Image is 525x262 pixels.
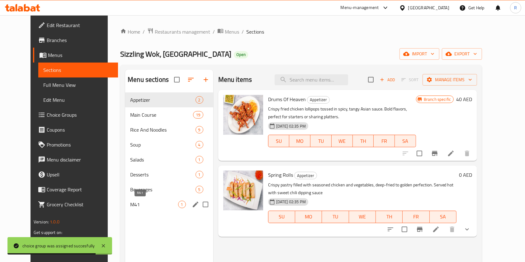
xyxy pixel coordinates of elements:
[193,112,203,118] span: 19
[274,123,308,129] span: [DATE] 02:35 PM
[33,122,118,137] a: Coupons
[377,75,397,85] span: Add item
[456,95,472,104] h6: 40 AED
[223,171,263,210] img: Spring Rolls
[246,28,264,35] span: Sections
[459,171,472,179] h6: 0 AED
[352,212,373,221] span: WE
[130,96,195,104] span: Appetizer
[193,111,203,119] div: items
[223,95,263,135] img: Drums Of Heaven
[155,28,210,35] span: Restaurants management
[47,141,113,148] span: Promotions
[242,28,244,35] li: /
[428,76,472,84] span: Manage items
[143,28,145,35] li: /
[374,135,395,147] button: FR
[213,28,215,35] li: /
[196,141,203,148] div: items
[191,200,200,209] button: edit
[332,135,353,147] button: WE
[398,223,411,236] span: Select to update
[130,156,195,163] span: Salads
[463,226,471,233] svg: Show Choices
[196,97,203,103] span: 2
[33,152,118,167] a: Menu disclaimer
[196,142,203,148] span: 4
[447,150,455,157] a: Edit menu item
[442,48,482,60] button: export
[33,137,118,152] a: Promotions
[294,172,317,179] div: Appetizer
[307,96,330,104] div: Appetizer
[353,135,374,147] button: TH
[196,96,203,104] div: items
[183,72,198,87] span: Sort sections
[313,137,329,146] span: TU
[33,167,118,182] a: Upsell
[292,137,308,146] span: MO
[170,73,183,86] span: Select all sections
[130,171,195,178] div: Desserts
[34,228,62,236] span: Get support on:
[196,126,203,133] div: items
[271,212,293,221] span: SU
[47,171,113,178] span: Upsell
[43,96,113,104] span: Edit Menu
[405,212,427,221] span: FR
[445,222,460,237] button: delete
[33,107,118,122] a: Choice Groups
[268,105,416,121] p: Crispy fried chicken lollipops tossed in spicy, tangy Asian sauce. Bold flavors, perfect for star...
[128,75,169,84] h2: Menu sections
[334,137,350,146] span: WE
[268,181,457,197] p: Crispy pastry filled with seasoned chicken and vegetables, deep-fried to golden perfection. Serve...
[447,50,477,58] span: export
[217,28,239,36] a: Menus
[427,146,442,161] button: Branch-specific-item
[125,90,213,214] nav: Menu sections
[295,211,322,223] button: MO
[460,146,475,161] button: delete
[376,137,392,146] span: FR
[120,47,231,61] span: Sizzling Wok, [GEOGRAPHIC_DATA]
[432,226,440,233] a: Edit menu item
[130,126,195,133] div: Rice And Noodles
[404,50,434,58] span: import
[196,156,203,163] div: items
[268,211,295,223] button: SU
[130,141,195,148] span: Soup
[275,74,348,85] input: search
[33,33,118,48] a: Branches
[178,202,186,208] span: 1
[376,211,403,223] button: TH
[289,135,310,147] button: MO
[125,167,213,182] div: Desserts1
[234,51,248,58] div: Open
[430,211,456,223] button: SA
[130,111,193,119] span: Main Course
[196,172,203,178] span: 1
[43,81,113,89] span: Full Menu View
[378,212,400,221] span: TH
[33,182,118,197] a: Coverage Report
[322,211,349,223] button: TU
[47,36,113,44] span: Branches
[22,242,95,249] div: choice group was assigned succesfully
[307,96,329,103] span: Appetizer
[421,96,453,102] span: Branch specific
[43,66,113,74] span: Sections
[408,4,449,11] div: [GEOGRAPHIC_DATA]
[413,147,426,160] span: Select to update
[47,201,113,208] span: Grocery Checklist
[125,122,213,137] div: Rice And Noodles9
[33,197,118,212] a: Grocery Checklist
[460,222,475,237] button: show more
[48,51,113,59] span: Menus
[377,75,397,85] button: Add
[125,152,213,167] div: Salads1
[125,107,213,122] div: Main Course19
[383,222,398,237] button: sort-choices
